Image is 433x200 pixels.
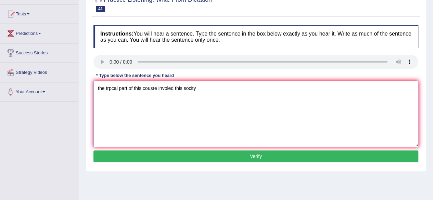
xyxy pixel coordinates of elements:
[0,4,78,22] a: Tests
[96,6,105,12] span: 41
[0,43,78,61] a: Success Stories
[100,31,133,37] b: Instructions:
[93,25,418,48] h4: You will hear a sentence. Type the sentence in the box below exactly as you hear it. Write as muc...
[0,63,78,80] a: Strategy Videos
[0,24,78,41] a: Predictions
[0,82,78,99] a: Your Account
[93,150,418,162] button: Verify
[93,72,177,79] div: * Type below the sentence you heard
